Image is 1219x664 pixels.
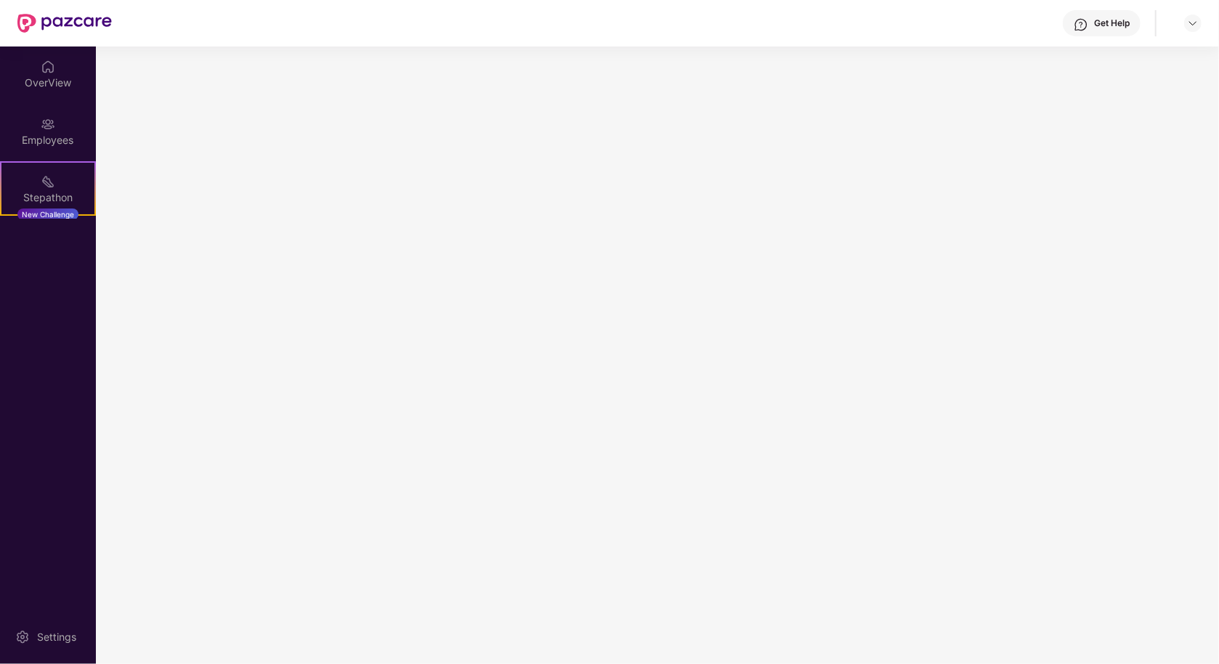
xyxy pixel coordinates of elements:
img: svg+xml;base64,PHN2ZyB4bWxucz0iaHR0cDovL3d3dy53My5vcmcvMjAwMC9zdmciIHdpZHRoPSIyMSIgaGVpZ2h0PSIyMC... [41,174,55,189]
img: svg+xml;base64,PHN2ZyBpZD0iSG9tZSIgeG1sbnM9Imh0dHA6Ly93d3cudzMub3JnLzIwMDAvc3ZnIiB3aWR0aD0iMjAiIG... [41,60,55,74]
img: svg+xml;base64,PHN2ZyBpZD0iU2V0dGluZy0yMHgyMCIgeG1sbnM9Imh0dHA6Ly93d3cudzMub3JnLzIwMDAvc3ZnIiB3aW... [15,630,30,644]
div: Stepathon [1,190,94,205]
img: svg+xml;base64,PHN2ZyBpZD0iSGVscC0zMngzMiIgeG1sbnM9Imh0dHA6Ly93d3cudzMub3JnLzIwMDAvc3ZnIiB3aWR0aD... [1074,17,1088,32]
img: svg+xml;base64,PHN2ZyBpZD0iRHJvcGRvd24tMzJ4MzIiIHhtbG5zPSJodHRwOi8vd3d3LnczLm9yZy8yMDAwL3N2ZyIgd2... [1187,17,1199,29]
img: svg+xml;base64,PHN2ZyBpZD0iRW1wbG95ZWVzIiB4bWxucz0iaHR0cDovL3d3dy53My5vcmcvMjAwMC9zdmciIHdpZHRoPS... [41,117,55,131]
div: New Challenge [17,208,78,220]
div: Settings [33,630,81,644]
img: New Pazcare Logo [17,14,112,33]
div: Get Help [1094,17,1130,29]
